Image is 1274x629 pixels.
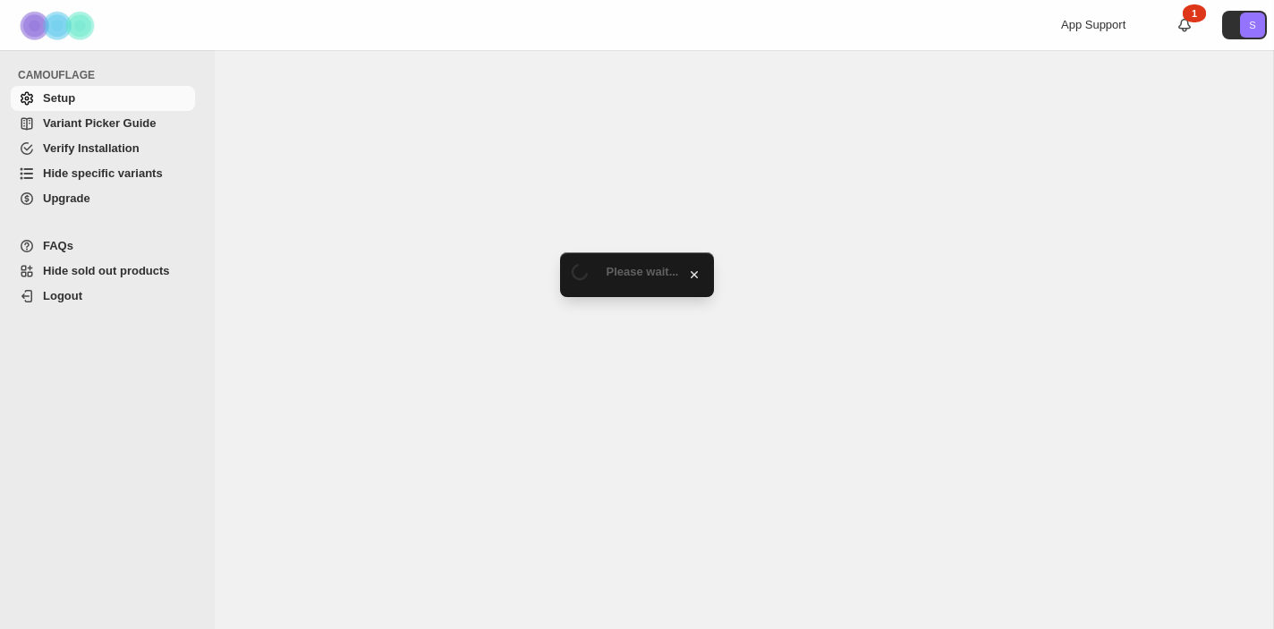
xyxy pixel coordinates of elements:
span: Please wait... [607,265,679,278]
span: FAQs [43,239,73,252]
span: CAMOUFLAGE [18,68,202,82]
img: Camouflage [14,1,104,50]
a: Verify Installation [11,136,195,161]
div: 1 [1183,4,1206,22]
a: Variant Picker Guide [11,111,195,136]
text: S [1249,20,1255,30]
a: Logout [11,284,195,309]
a: Upgrade [11,186,195,211]
span: Hide sold out products [43,264,170,277]
a: Hide specific variants [11,161,195,186]
span: App Support [1061,18,1125,31]
a: Setup [11,86,195,111]
span: Verify Installation [43,141,140,155]
span: Hide specific variants [43,166,163,180]
span: Upgrade [43,191,90,205]
span: Variant Picker Guide [43,116,156,130]
button: Avatar with initials S [1222,11,1267,39]
span: Logout [43,289,82,302]
a: FAQs [11,234,195,259]
a: 1 [1176,16,1193,34]
a: Hide sold out products [11,259,195,284]
span: Avatar with initials S [1240,13,1265,38]
span: Setup [43,91,75,105]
